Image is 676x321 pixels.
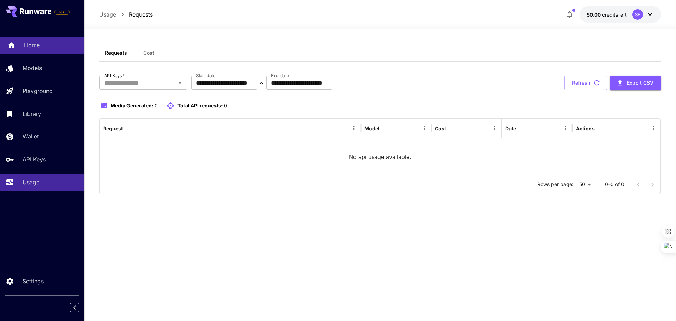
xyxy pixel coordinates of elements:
[224,103,227,109] span: 0
[490,123,500,133] button: Menu
[23,178,39,186] p: Usage
[177,103,223,109] span: Total API requests:
[271,73,289,79] label: End date
[576,125,595,131] div: Actions
[196,73,215,79] label: Start date
[380,123,390,133] button: Sort
[155,103,158,109] span: 0
[23,64,42,72] p: Models
[105,50,127,56] span: Requests
[447,123,457,133] button: Sort
[75,301,84,314] div: Collapse sidebar
[517,123,527,133] button: Sort
[143,50,154,56] span: Cost
[580,6,661,23] button: $0.00SB
[103,125,123,131] div: Request
[576,179,594,190] div: 50
[587,11,627,18] div: $0.00
[70,303,79,312] button: Collapse sidebar
[111,103,154,109] span: Media Generated:
[602,12,627,18] span: credits left
[537,181,574,188] p: Rows per page:
[632,9,643,20] div: SB
[649,123,658,133] button: Menu
[54,8,70,16] span: Add your payment card to enable full platform functionality.
[349,153,411,161] p: No api usage available.
[587,12,602,18] span: $0.00
[124,123,133,133] button: Sort
[23,277,44,285] p: Settings
[561,123,570,133] button: Menu
[564,76,607,90] button: Refresh
[605,181,624,188] p: 0–0 of 0
[129,10,153,19] a: Requests
[55,10,69,15] span: TRIAL
[175,78,185,88] button: Open
[610,76,661,90] button: Export CSV
[99,10,116,19] a: Usage
[23,132,39,141] p: Wallet
[419,123,429,133] button: Menu
[99,10,153,19] nav: breadcrumb
[260,79,264,87] p: ~
[23,110,41,118] p: Library
[23,155,46,163] p: API Keys
[364,125,380,131] div: Model
[435,125,446,131] div: Cost
[23,87,53,95] p: Playground
[505,125,516,131] div: Date
[104,73,125,79] label: API Keys
[349,123,359,133] button: Menu
[24,41,40,49] p: Home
